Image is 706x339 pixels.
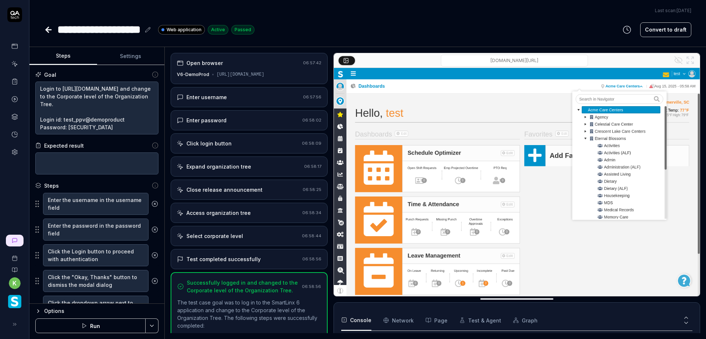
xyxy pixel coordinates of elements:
[35,295,158,326] div: Suggestions
[655,7,691,14] span: Last scan:
[302,141,321,146] time: 06:58:09
[44,307,158,315] div: Options
[302,118,321,123] time: 06:58:02
[186,93,227,101] div: Enter username
[186,140,232,147] div: Click login button
[186,163,251,170] div: Expand organization tree
[302,210,321,215] time: 06:58:34
[44,142,84,149] div: Expected result
[149,196,161,211] button: Remove step
[186,116,227,124] div: Enter password
[8,295,21,308] img: Smartlinx Logo
[35,318,146,333] button: Run
[186,232,243,240] div: Select corporate level
[303,187,321,192] time: 06:58:25
[513,310,538,331] button: Graph
[302,284,321,289] time: 06:58:56
[44,182,59,190] div: Steps
[186,255,261,263] div: Test completed successfully
[684,54,696,66] button: Open in full screen
[186,59,223,67] div: Open browser
[231,25,254,35] div: Passed
[186,209,251,217] div: Access organization tree
[149,222,161,237] button: Remove step
[97,47,165,65] button: Settings
[655,7,691,14] button: Last scan:[DATE]
[177,299,321,329] p: The test case goal was to log in to the SmartLinx 6 application and change to the Corporate level...
[208,25,228,35] div: Active
[35,192,158,215] div: Suggestions
[158,25,205,35] a: Web application
[673,54,684,66] button: Show all interative elements
[35,270,158,292] div: Suggestions
[459,310,501,331] button: Test & Agent
[3,289,26,310] button: Smartlinx Logo
[9,277,21,289] button: k
[618,22,636,37] button: View version history
[425,310,448,331] button: Page
[186,186,263,194] div: Close release announcement
[302,233,321,238] time: 06:58:44
[177,71,209,78] div: V6-DemoProd
[29,47,97,65] button: Steps
[3,249,26,261] a: Book a call with us
[303,60,321,65] time: 06:57:42
[35,244,158,267] div: Suggestions
[167,26,202,33] span: Web application
[217,71,264,78] div: [URL][DOMAIN_NAME]
[3,261,26,273] a: Documentation
[677,8,691,13] time: [DATE]
[149,303,161,318] button: Remove step
[35,218,158,241] div: Suggestions
[149,248,161,263] button: Remove step
[302,256,321,262] time: 06:58:56
[6,235,24,246] a: New conversation
[44,71,56,79] div: Goal
[640,22,691,37] button: Convert to draft
[303,94,321,100] time: 06:57:56
[341,310,371,331] button: Console
[149,274,161,288] button: Remove step
[187,279,299,294] div: Successfully logged in and changed to the Corporate level of the Organization Tree.
[35,307,158,315] button: Options
[383,310,414,331] button: Network
[304,164,321,169] time: 06:58:17
[334,68,700,296] img: Screenshot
